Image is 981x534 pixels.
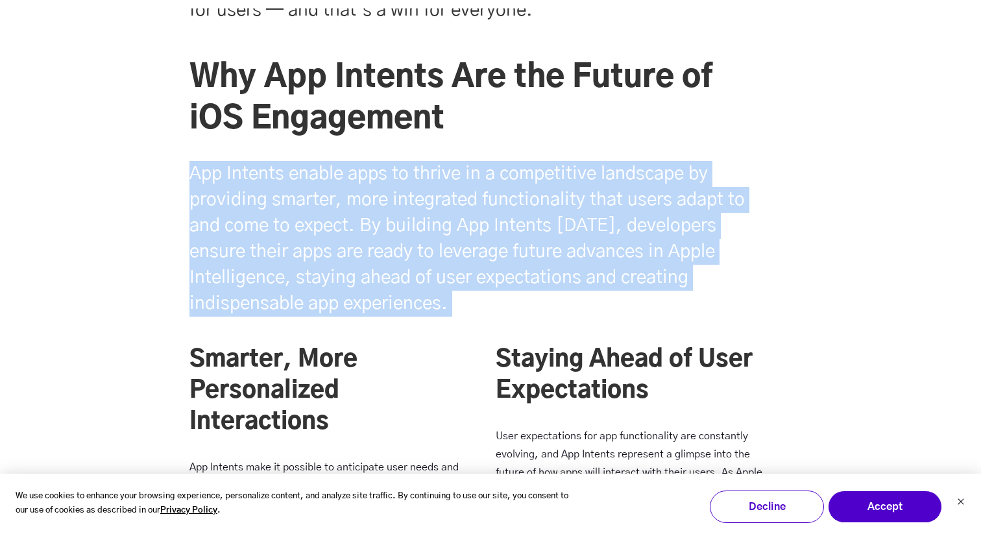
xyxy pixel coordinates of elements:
[496,344,771,406] h3: Staying Ahead of User Expectations
[189,344,465,437] h3: Smarter, More Personalized Interactions
[828,491,942,523] button: Accept
[710,491,824,523] button: Decline
[957,496,965,510] button: Dismiss cookie banner
[16,489,573,519] p: We use cookies to enhance your browsing experience, personalize content, and analyze site traffic...
[189,161,771,317] h5: App Intents enable apps to thrive in a competitive landscape by providing smarter, more integrate...
[189,57,771,140] h2: Why App Intents Are the Future of iOS Engagement
[160,504,217,518] a: Privacy Policy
